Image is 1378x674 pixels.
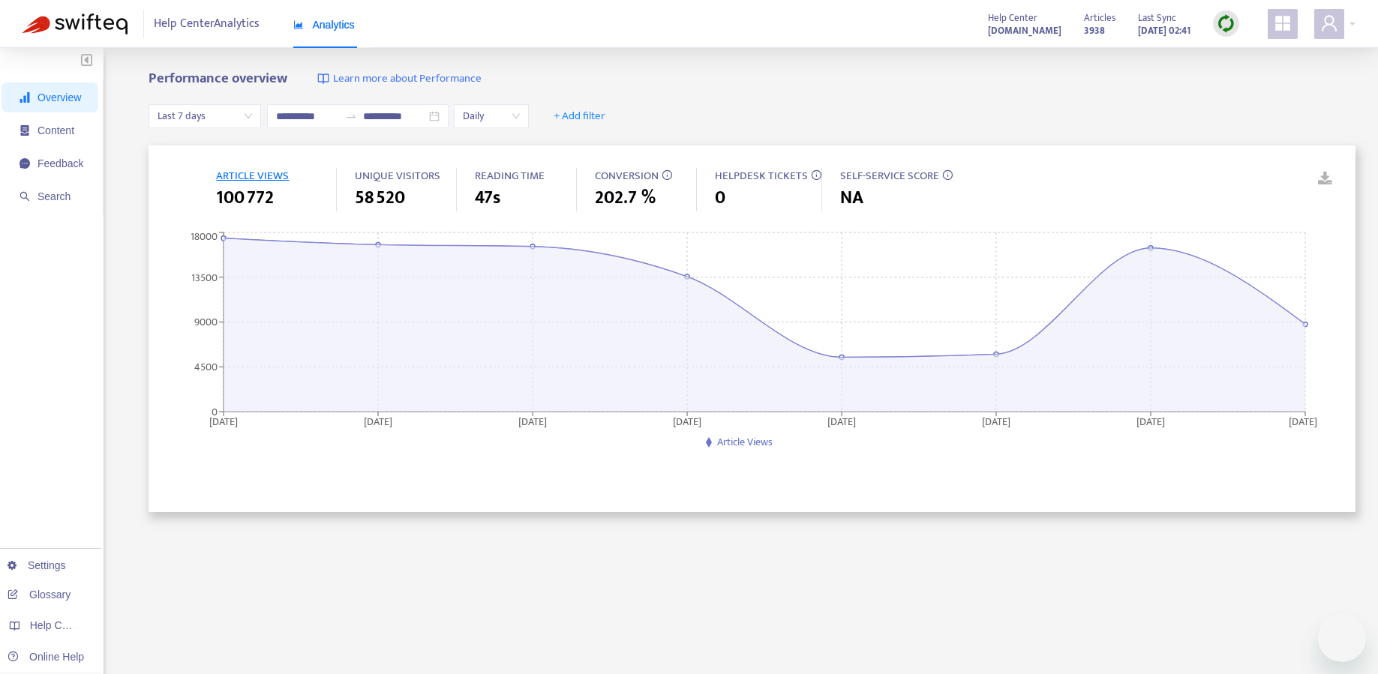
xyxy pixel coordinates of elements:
tspan: [DATE] [1136,412,1165,430]
span: Search [38,190,71,202]
strong: [DATE] 02:41 [1138,22,1190,39]
tspan: [DATE] [1289,412,1317,430]
span: appstore [1274,14,1292,32]
tspan: 4500 [194,358,218,376]
span: SELF-SERVICE SCORE [840,166,939,185]
tspan: 0 [212,403,218,420]
span: Help Center [988,10,1037,26]
tspan: [DATE] [518,412,547,430]
span: Article Views [717,433,773,451]
tspan: 13500 [191,268,218,286]
span: Help Centers [30,619,92,631]
tspan: [DATE] [673,412,701,430]
tspan: [DATE] [827,412,856,430]
img: image-link [317,73,329,85]
span: 0 [715,184,725,211]
span: ARTICLE VIEWS [216,166,289,185]
span: user [1320,14,1338,32]
tspan: 18000 [191,228,218,245]
span: Last 7 days [158,105,252,127]
a: Glossary [8,589,71,601]
span: HELPDESK TICKETS [715,166,808,185]
span: NA [840,184,863,211]
span: Overview [38,91,81,103]
span: message [20,158,30,169]
span: UNIQUE VISITORS [355,166,440,185]
a: Settings [8,559,66,571]
span: Feedback [38,157,83,169]
span: Learn more about Performance [333,70,482,88]
a: Online Help [8,651,84,663]
span: Analytics [293,19,355,31]
span: to [345,110,357,122]
span: 202.7 % [595,184,656,211]
iframe: Button to launch messaging window, 1 unread message [1318,614,1366,662]
span: Articles [1084,10,1115,26]
span: 58 520 [355,184,405,211]
tspan: [DATE] [364,412,392,430]
span: 100 772 [216,184,274,211]
span: 47s [475,184,500,211]
span: search [20,191,30,202]
span: + Add filter [554,107,605,125]
strong: [DOMAIN_NAME] [988,22,1061,39]
a: [DOMAIN_NAME] [988,22,1061,39]
span: area-chart [293,19,304,30]
img: sync.dc5367851b00ba804db3.png [1217,14,1235,33]
span: Daily [463,105,520,127]
span: CONVERSION [595,166,659,185]
iframe: Number of unread messages [1339,611,1369,626]
span: signal [20,92,30,103]
span: Last Sync [1138,10,1176,26]
span: Content [38,124,74,136]
span: container [20,125,30,136]
a: Learn more about Performance [317,70,482,88]
strong: 3938 [1084,22,1105,39]
img: Swifteq [23,13,128,34]
span: swap-right [345,110,357,122]
tspan: 9000 [194,313,218,331]
b: Performance overview [149,67,287,90]
span: READING TIME [475,166,545,185]
button: + Add filter [542,104,617,128]
tspan: [DATE] [209,412,238,430]
tspan: [DATE] [982,412,1010,430]
span: Help Center Analytics [154,10,260,38]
